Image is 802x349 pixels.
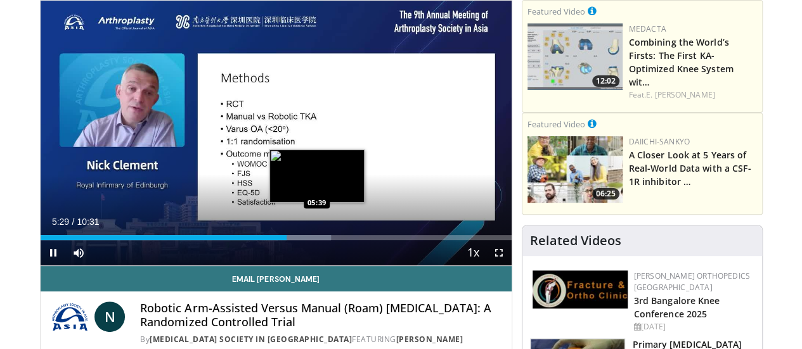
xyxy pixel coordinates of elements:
a: 12:02 [527,23,623,90]
h4: Robotic Arm-Assisted Versus Manual (Roam) [MEDICAL_DATA]: A Randomized Controlled Trial [140,301,501,329]
a: Daiichi-Sankyo [629,136,690,147]
img: Arthroplasty Society in Asia [51,301,90,332]
span: 10:31 [77,217,99,227]
img: image.jpeg [269,149,365,203]
div: By FEATURING [140,334,501,345]
div: Progress Bar [41,235,512,240]
button: Mute [66,240,91,265]
button: Playback Rate [461,240,486,265]
span: 06:25 [592,188,619,200]
a: N [94,301,125,332]
a: 3rd Bangalore Knee Conference 2025 [634,295,720,320]
a: [MEDICAL_DATA] Society in [GEOGRAPHIC_DATA] [150,334,352,345]
a: [PERSON_NAME] Orthopedics [GEOGRAPHIC_DATA] [634,270,750,293]
a: 06:25 [527,136,623,203]
small: Featured Video [527,6,585,17]
span: / [72,217,75,227]
video-js: Video Player [41,1,512,266]
a: [PERSON_NAME] [396,334,463,345]
small: Featured Video [527,118,585,130]
img: 93c22cae-14d1-47f0-9e4a-a244e824b022.png.150x105_q85_crop-smart_upscale.jpg [527,136,623,203]
span: 12:02 [592,75,619,87]
img: aaf1b7f9-f888-4d9f-a252-3ca059a0bd02.150x105_q85_crop-smart_upscale.jpg [527,23,623,90]
span: 5:29 [52,217,69,227]
div: Feat. [629,89,757,101]
a: A Closer Look at 5 Years of Real-World Data with a CSF-1R inhibitor … [629,149,752,187]
a: E. [PERSON_NAME] [646,89,715,100]
h4: Related Videos [530,233,621,248]
img: 1ab50d05-db0e-42c7-b700-94c6e0976be2.jpeg.150x105_q85_autocrop_double_scale_upscale_version-0.2.jpg [533,270,628,308]
button: Pause [41,240,66,265]
div: [DATE] [634,321,752,333]
a: Email [PERSON_NAME] [41,266,512,291]
a: Medacta [629,23,666,34]
a: Combining the World’s Firsts: The First KA-Optimized Knee System wit… [629,36,734,88]
button: Fullscreen [486,240,512,265]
